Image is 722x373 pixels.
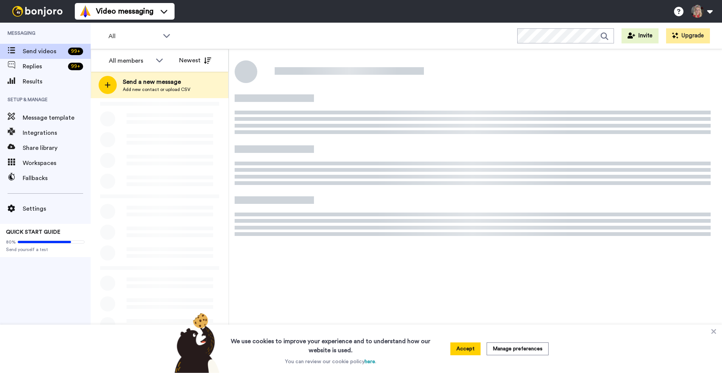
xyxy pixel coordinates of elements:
button: Upgrade [666,28,710,43]
h3: We use cookies to improve your experience and to understand how our website is used. [223,332,438,355]
div: All members [109,56,152,65]
span: Settings [23,204,91,213]
span: Add new contact or upload CSV [123,86,190,92]
span: Send yourself a test [6,247,85,253]
img: bear-with-cookie.png [168,313,224,373]
span: Send videos [23,47,65,56]
img: vm-color.svg [79,5,91,17]
span: Integrations [23,128,91,137]
div: 99 + [68,48,83,55]
span: 80% [6,239,16,245]
button: Newest [173,53,217,68]
span: All [108,32,159,41]
span: Share library [23,143,91,153]
span: Send a new message [123,77,190,86]
span: Replies [23,62,65,71]
span: Results [23,77,91,86]
button: Invite [622,28,659,43]
button: Accept [450,342,481,355]
img: bj-logo-header-white.svg [9,6,66,17]
span: Video messaging [96,6,153,17]
button: Manage preferences [487,342,549,355]
span: Message template [23,113,91,122]
span: Workspaces [23,159,91,168]
span: QUICK START GUIDE [6,230,60,235]
p: You can review our cookie policy . [285,358,376,365]
a: here [365,359,375,364]
span: Fallbacks [23,174,91,183]
div: 99 + [68,63,83,70]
